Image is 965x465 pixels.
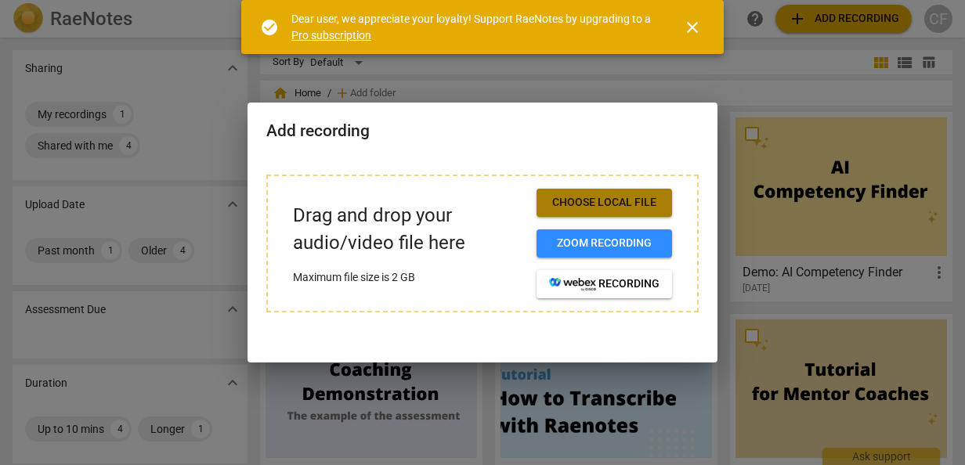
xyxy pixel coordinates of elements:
[291,11,655,43] div: Dear user, we appreciate your loyalty! Support RaeNotes by upgrading to a
[537,189,672,217] button: Choose local file
[537,229,672,258] button: Zoom recording
[674,9,711,46] button: Close
[549,276,660,292] span: recording
[293,202,524,257] p: Drag and drop your audio/video file here
[683,18,702,37] span: close
[291,29,371,41] a: Pro subscription
[549,236,660,251] span: Zoom recording
[537,270,672,298] button: recording
[549,195,660,211] span: Choose local file
[293,269,524,286] p: Maximum file size is 2 GB
[260,18,279,37] span: check_circle
[266,121,699,141] h2: Add recording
